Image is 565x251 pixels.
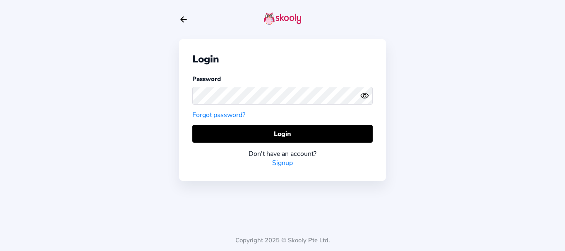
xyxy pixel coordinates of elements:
button: eye outlineeye off outline [360,91,373,100]
ion-icon: eye outline [360,91,369,100]
label: Password [192,75,221,83]
button: Login [192,125,373,143]
img: skooly-logo.png [264,12,301,25]
a: Signup [272,158,293,167]
a: Forgot password? [192,110,245,120]
button: arrow back outline [179,15,188,24]
div: Don't have an account? [192,149,373,158]
div: Login [192,53,373,66]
